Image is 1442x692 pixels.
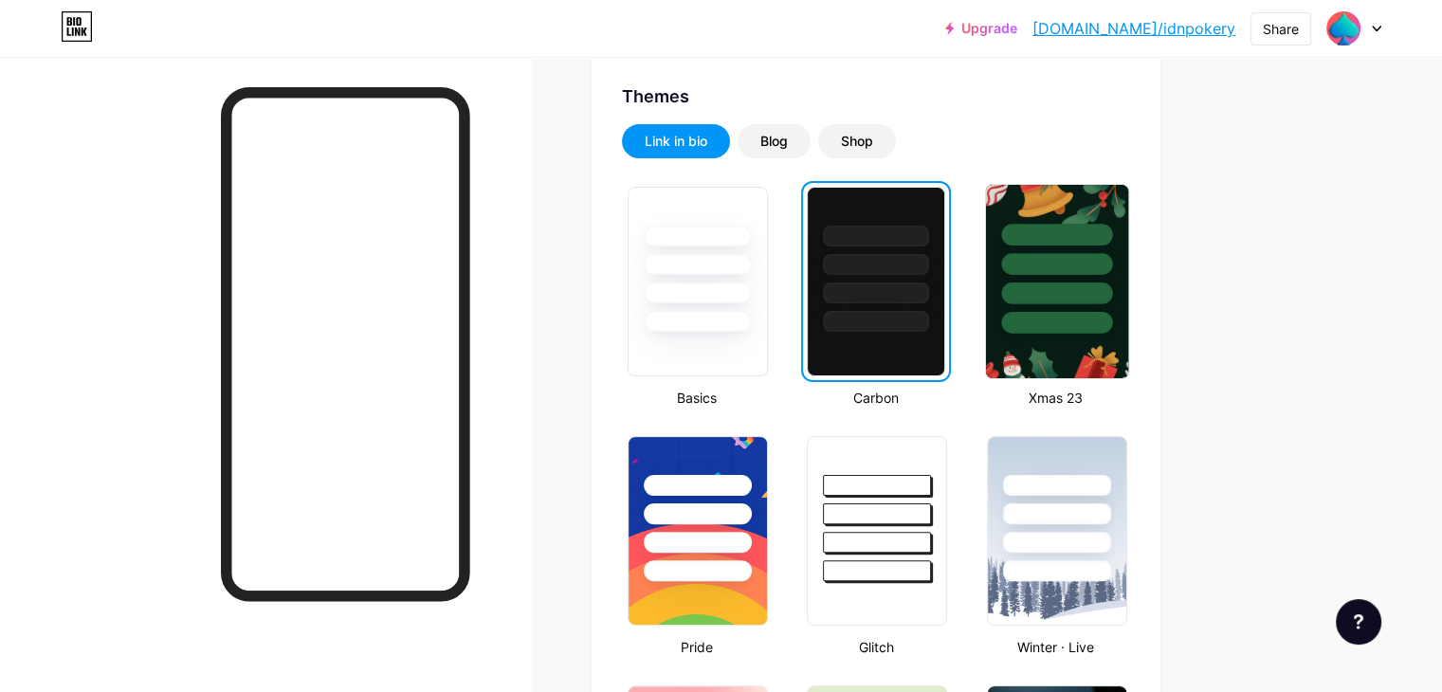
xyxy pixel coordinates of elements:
a: [DOMAIN_NAME]/idnpokery [1032,17,1235,40]
div: Share [1263,19,1299,39]
img: xmas-22.jpg [985,185,1127,378]
div: Carbon [801,388,950,408]
div: Glitch [801,637,950,657]
div: Xmas 23 [981,388,1130,408]
div: Link in bio [645,132,707,151]
div: Pride [622,637,771,657]
div: Basics [622,388,771,408]
div: Themes [622,83,1130,109]
a: Upgrade [945,21,1017,36]
img: idnpokery [1325,10,1361,46]
div: Winter · Live [981,637,1130,657]
div: Shop [841,132,873,151]
div: Blog [760,132,788,151]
